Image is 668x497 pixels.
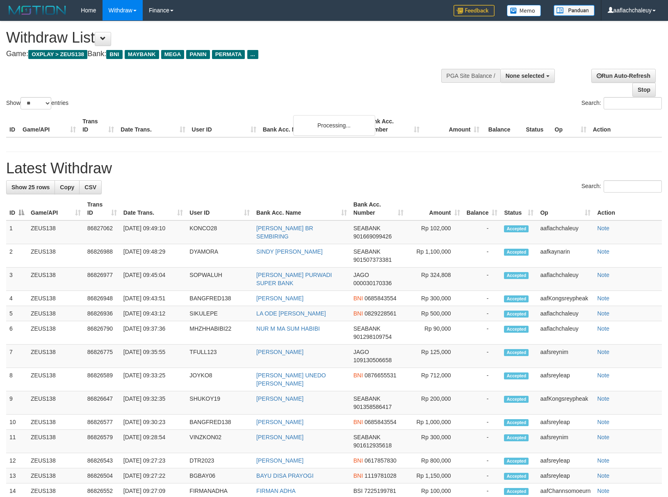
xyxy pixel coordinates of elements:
span: Accepted [504,225,529,232]
th: ID: activate to sort column descending [6,197,27,220]
label: Search: [581,180,662,193]
input: Search: [604,180,662,193]
a: LA ODE [PERSON_NAME] [256,310,326,317]
td: aafKongsreypheak [537,391,594,415]
th: Action [590,114,662,137]
td: ZEUS138 [27,453,84,468]
span: Accepted [504,311,529,318]
button: None selected [500,69,555,83]
th: Op: activate to sort column ascending [537,197,594,220]
td: 2 [6,244,27,268]
label: Search: [581,97,662,109]
td: MHZHHABIBI22 [186,321,253,345]
th: Balance: activate to sort column ascending [463,197,501,220]
span: Copy 0829228561 to clipboard [365,310,397,317]
a: Note [597,434,609,440]
td: [DATE] 09:35:55 [120,345,187,368]
td: Rp 500,000 [407,306,463,321]
td: 86826504 [84,468,120,483]
th: Bank Acc. Number: activate to sort column ascending [350,197,407,220]
td: 8 [6,368,27,391]
a: SINDY [PERSON_NAME] [256,248,323,255]
td: Rp 300,000 [407,291,463,306]
th: Action [594,197,662,220]
td: - [463,268,501,291]
a: FIRMAN ADHA [256,488,296,494]
td: - [463,244,501,268]
span: Accepted [504,419,529,426]
td: 86826577 [84,415,120,430]
td: ZEUS138 [27,391,84,415]
td: - [463,368,501,391]
td: 86826948 [84,291,120,306]
td: 3 [6,268,27,291]
td: Rp 712,000 [407,368,463,391]
td: SOPWALUH [186,268,253,291]
td: [DATE] 09:45:04 [120,268,187,291]
th: Game/API [19,114,79,137]
span: SEABANK [353,434,381,440]
td: - [463,453,501,468]
span: BNI [106,50,122,59]
span: Accepted [504,396,529,403]
label: Show entries [6,97,68,109]
a: Note [597,372,609,379]
td: DYAMORA [186,244,253,268]
td: ZEUS138 [27,368,84,391]
span: Copy 000030170336 to clipboard [353,280,392,286]
td: SHUKOY19 [186,391,253,415]
th: ID [6,114,19,137]
span: SEABANK [353,225,381,231]
td: - [463,306,501,321]
td: 1 [6,220,27,244]
span: Copy 901507373381 to clipboard [353,256,392,263]
td: 86826647 [84,391,120,415]
span: Copy 0685843554 to clipboard [365,419,397,425]
td: 5 [6,306,27,321]
div: Processing... [293,115,375,136]
span: MAYBANK [125,50,159,59]
td: 86826790 [84,321,120,345]
a: Note [597,395,609,402]
td: aaflachchaleuy [537,306,594,321]
td: KONCO28 [186,220,253,244]
span: BNI [353,419,363,425]
a: Note [597,349,609,355]
select: Showentries [21,97,51,109]
th: Op [552,114,590,137]
td: 86826977 [84,268,120,291]
span: Show 25 rows [11,184,50,191]
a: Note [597,225,609,231]
td: ZEUS138 [27,430,84,453]
span: Accepted [504,249,529,256]
th: User ID [189,114,260,137]
th: Balance [483,114,522,137]
a: Note [597,457,609,464]
span: ... [247,50,258,59]
td: Rp 200,000 [407,391,463,415]
span: JAGO [353,349,369,355]
td: aaflachchaleuy [537,321,594,345]
a: Show 25 rows [6,180,55,194]
td: [DATE] 09:49:10 [120,220,187,244]
span: Accepted [504,458,529,465]
span: Copy 0685843554 to clipboard [365,295,397,302]
td: BANGFRED138 [186,415,253,430]
a: Note [597,488,609,494]
th: Status [522,114,551,137]
span: Copy 901669099426 to clipboard [353,233,392,240]
span: Accepted [504,326,529,333]
td: ZEUS138 [27,468,84,483]
a: [PERSON_NAME] [256,434,303,440]
a: NUR M MA SUM HABIBI [256,325,320,332]
td: Rp 1,150,000 [407,468,463,483]
span: Copy 0876655531 to clipboard [365,372,397,379]
td: Rp 324,808 [407,268,463,291]
a: Stop [632,83,656,97]
span: PANIN [186,50,210,59]
img: panduan.png [554,5,595,16]
td: [DATE] 09:43:12 [120,306,187,321]
h1: Withdraw List [6,30,437,46]
td: Rp 102,000 [407,220,463,244]
td: - [463,321,501,345]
